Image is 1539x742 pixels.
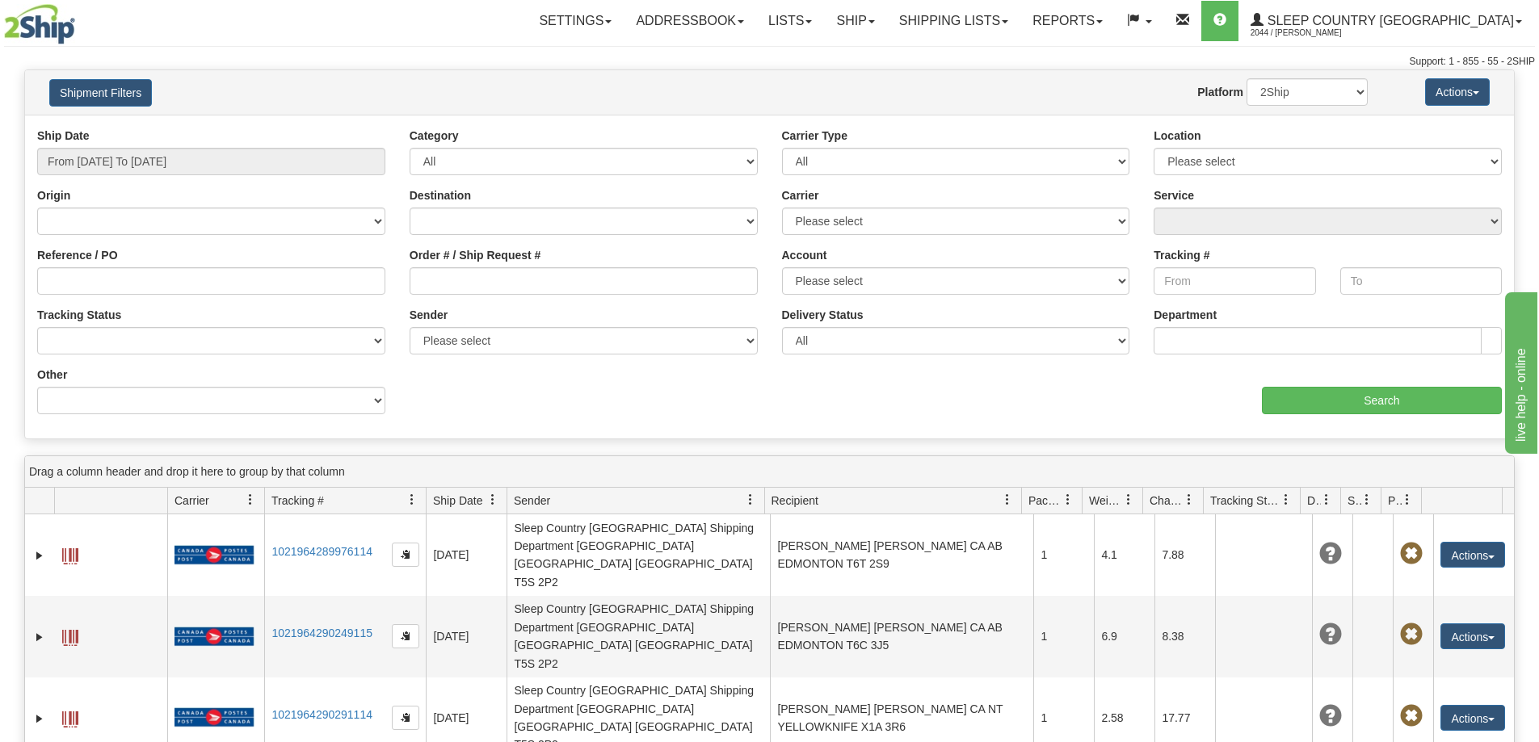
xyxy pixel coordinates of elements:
[782,247,827,263] label: Account
[1154,596,1215,677] td: 8.38
[1089,493,1123,509] span: Weight
[507,596,770,677] td: Sleep Country [GEOGRAPHIC_DATA] Shipping Department [GEOGRAPHIC_DATA] [GEOGRAPHIC_DATA] [GEOGRAPH...
[1154,128,1201,144] label: Location
[1353,486,1381,514] a: Shipment Issues filter column settings
[1262,387,1502,414] input: Search
[37,307,121,323] label: Tracking Status
[1440,705,1505,731] button: Actions
[271,627,372,639] a: 1021964290249115
[271,493,324,509] span: Tracking #
[1307,493,1321,509] span: Delivery Status
[737,486,764,514] a: Sender filter column settings
[1154,307,1217,323] label: Department
[175,493,209,509] span: Carrier
[507,514,770,596] td: Sleep Country [GEOGRAPHIC_DATA] Shipping Department [GEOGRAPHIC_DATA] [GEOGRAPHIC_DATA] [GEOGRAPH...
[392,543,419,567] button: Copy to clipboard
[1313,486,1340,514] a: Delivery Status filter column settings
[4,55,1535,69] div: Support: 1 - 855 - 55 - 2SHIP
[32,629,48,645] a: Expand
[1154,514,1215,596] td: 7.88
[770,596,1033,677] td: [PERSON_NAME] [PERSON_NAME] CA AB EDMONTON T6C 3J5
[1020,1,1115,41] a: Reports
[1440,542,1505,568] button: Actions
[12,10,149,29] div: live help - online
[824,1,886,41] a: Ship
[782,307,864,323] label: Delivery Status
[32,547,48,564] a: Expand
[32,711,48,727] a: Expand
[1319,543,1342,565] span: Unknown
[1502,288,1537,453] iframe: chat widget
[175,627,254,647] img: 20 - Canada Post
[782,128,847,144] label: Carrier Type
[1340,267,1502,295] input: To
[1319,705,1342,727] span: Unknown
[624,1,756,41] a: Addressbook
[271,545,372,558] a: 1021964289976114
[1154,187,1194,203] label: Service
[994,486,1021,514] a: Recipient filter column settings
[1033,514,1094,596] td: 1
[1272,486,1300,514] a: Tracking Status filter column settings
[175,545,254,565] img: 20 - Canada Post
[410,187,471,203] label: Destination
[49,79,152,107] button: Shipment Filters
[479,486,507,514] a: Ship Date filter column settings
[1094,596,1154,677] td: 6.9
[772,493,818,509] span: Recipient
[1400,543,1423,565] span: Pickup Not Assigned
[37,128,90,144] label: Ship Date
[4,4,75,44] img: logo2044.jpg
[62,541,78,567] a: Label
[392,706,419,730] button: Copy to clipboard
[1400,623,1423,646] span: Pickup Not Assigned
[1028,493,1062,509] span: Packages
[1348,493,1361,509] span: Shipment Issues
[62,704,78,730] a: Label
[1033,596,1094,677] td: 1
[410,128,459,144] label: Category
[1400,705,1423,727] span: Pickup Not Assigned
[37,247,118,263] label: Reference / PO
[1197,84,1243,100] label: Platform
[433,493,482,509] span: Ship Date
[392,624,419,648] button: Copy to clipboard
[237,486,264,514] a: Carrier filter column settings
[37,367,67,383] label: Other
[410,247,541,263] label: Order # / Ship Request #
[887,1,1020,41] a: Shipping lists
[1175,486,1203,514] a: Charge filter column settings
[1054,486,1082,514] a: Packages filter column settings
[410,307,448,323] label: Sender
[271,708,372,721] a: 1021964290291114
[1440,623,1505,649] button: Actions
[1238,1,1534,41] a: Sleep Country [GEOGRAPHIC_DATA] 2044 / [PERSON_NAME]
[1154,267,1315,295] input: From
[398,486,426,514] a: Tracking # filter column settings
[426,514,507,596] td: [DATE]
[175,707,254,727] img: 20 - Canada Post
[1094,514,1154,596] td: 4.1
[1150,493,1184,509] span: Charge
[1115,486,1142,514] a: Weight filter column settings
[37,187,70,203] label: Origin
[25,456,1514,488] div: grid grouping header
[1251,25,1372,41] span: 2044 / [PERSON_NAME]
[770,514,1033,596] td: [PERSON_NAME] [PERSON_NAME] CA AB EDMONTON T6T 2S9
[1319,623,1342,646] span: Unknown
[1264,14,1514,27] span: Sleep Country [GEOGRAPHIC_DATA]
[782,187,819,203] label: Carrier
[1388,493,1402,509] span: Pickup Status
[1210,493,1280,509] span: Tracking Status
[1394,486,1421,514] a: Pickup Status filter column settings
[756,1,824,41] a: Lists
[1425,78,1490,106] button: Actions
[62,623,78,648] a: Label
[1154,247,1209,263] label: Tracking #
[426,596,507,677] td: [DATE]
[527,1,624,41] a: Settings
[514,493,550,509] span: Sender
